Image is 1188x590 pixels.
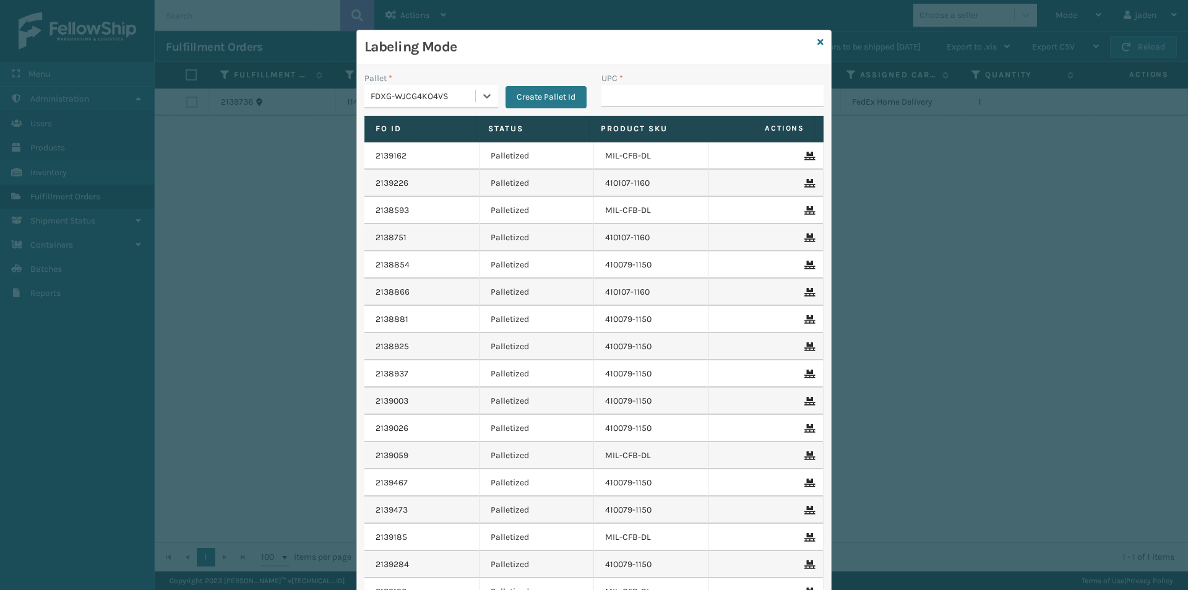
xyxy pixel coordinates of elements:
td: Palletized [480,442,595,469]
td: 410079-1150 [594,360,709,388]
td: 410079-1150 [594,333,709,360]
td: MIL-CFB-DL [594,524,709,551]
i: Remove From Pallet [804,315,812,324]
td: 410079-1150 [594,306,709,333]
a: 2139059 [376,449,408,462]
td: 410079-1150 [594,415,709,442]
i: Remove From Pallet [804,370,812,378]
a: 2139284 [376,558,409,571]
td: Palletized [480,170,595,197]
a: 2138881 [376,313,408,326]
label: Product SKU [601,123,691,134]
td: Palletized [480,224,595,251]
button: Create Pallet Id [506,86,587,108]
td: 410079-1150 [594,251,709,279]
i: Remove From Pallet [804,233,812,242]
i: Remove From Pallet [804,479,812,487]
span: Actions [706,118,812,139]
label: Status [488,123,578,134]
td: 410107-1160 [594,170,709,197]
i: Remove From Pallet [804,397,812,406]
a: 2139185 [376,531,407,544]
i: Remove From Pallet [804,424,812,433]
i: Remove From Pallet [804,261,812,269]
td: 410107-1160 [594,279,709,306]
td: 410079-1150 [594,551,709,578]
i: Remove From Pallet [804,451,812,460]
a: 2139467 [376,477,408,489]
i: Remove From Pallet [804,206,812,215]
a: 2139162 [376,150,407,162]
label: UPC [601,72,623,85]
a: 2138937 [376,368,408,380]
i: Remove From Pallet [804,533,812,542]
i: Remove From Pallet [804,506,812,514]
a: 2139473 [376,504,408,516]
td: 410107-1160 [594,224,709,251]
i: Remove From Pallet [804,179,812,188]
td: Palletized [480,360,595,388]
td: Palletized [480,279,595,306]
td: 410079-1150 [594,469,709,497]
a: 2138925 [376,341,409,353]
h3: Labeling Mode [364,38,812,56]
td: Palletized [480,388,595,415]
td: Palletized [480,197,595,224]
td: MIL-CFB-DL [594,197,709,224]
a: 2139226 [376,177,408,189]
a: 2138866 [376,286,410,298]
td: MIL-CFB-DL [594,142,709,170]
a: 2139026 [376,422,408,435]
i: Remove From Pallet [804,342,812,351]
a: 2139003 [376,395,408,407]
td: Palletized [480,251,595,279]
td: Palletized [480,524,595,551]
td: 410079-1150 [594,388,709,415]
td: Palletized [480,497,595,524]
a: 2138593 [376,204,409,217]
i: Remove From Pallet [804,288,812,297]
a: 2138854 [376,259,410,271]
td: MIL-CFB-DL [594,442,709,469]
label: Pallet [364,72,392,85]
a: 2138751 [376,232,407,244]
label: Fo Id [376,123,465,134]
td: Palletized [480,415,595,442]
td: 410079-1150 [594,497,709,524]
i: Remove From Pallet [804,152,812,160]
i: Remove From Pallet [804,560,812,569]
td: Palletized [480,306,595,333]
td: Palletized [480,333,595,360]
td: Palletized [480,469,595,497]
td: Palletized [480,551,595,578]
td: Palletized [480,142,595,170]
div: FDXG-WJCG4KO4VS [371,90,476,103]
